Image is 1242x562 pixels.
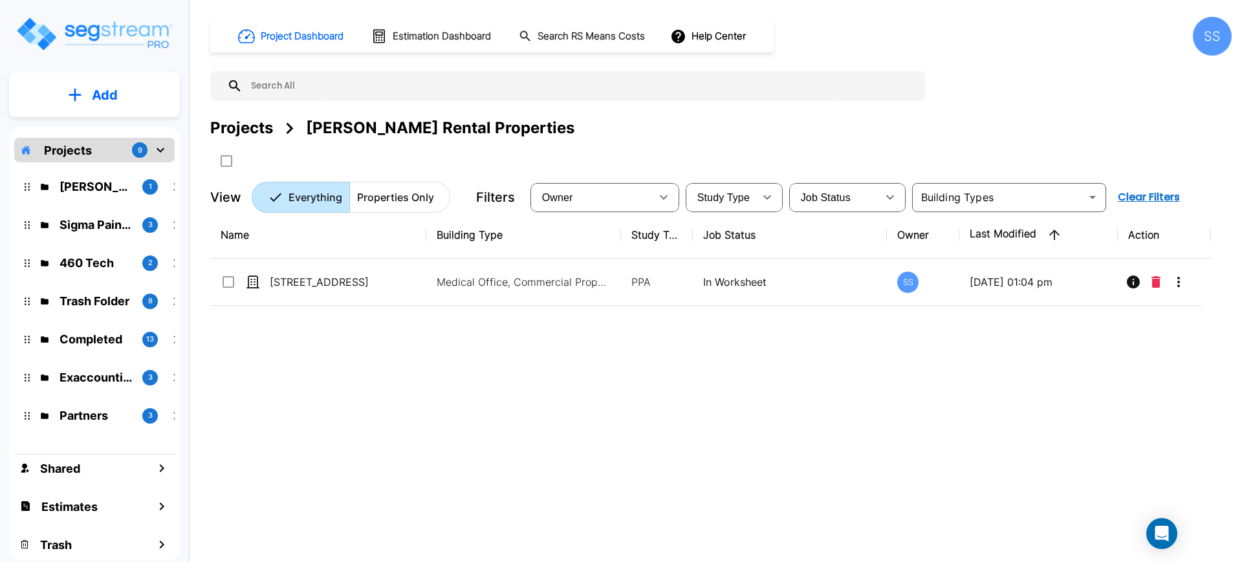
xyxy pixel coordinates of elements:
p: 2 [148,257,153,268]
th: Last Modified [959,211,1118,259]
p: Trash Folder [60,292,132,310]
h1: Shared [40,460,80,477]
button: More-Options [1166,269,1192,295]
button: Delete [1146,269,1166,295]
th: Study Type [621,211,693,259]
p: 9 [138,145,142,156]
img: Logo [15,16,173,52]
h1: Estimates [41,498,98,515]
p: Everything [289,189,342,205]
th: Action [1118,211,1212,259]
button: Everything [252,182,350,213]
p: Medical Office, Commercial Property Site [437,274,611,290]
p: 460 Tech [60,254,132,272]
th: Name [210,211,426,259]
button: Clear Filters [1113,184,1185,210]
p: Completed [60,330,132,348]
p: 3 [148,410,153,421]
th: Building Type [426,211,621,259]
div: Select [688,179,754,215]
span: Study Type [697,192,750,203]
button: Properties Only [349,182,450,213]
div: SS [1193,17,1232,56]
th: Job Status [693,211,888,259]
button: Info [1120,269,1146,295]
p: Exaccountic Test Folder [60,369,132,386]
p: [STREET_ADDRESS] [270,274,399,290]
div: Open Intercom Messenger [1146,518,1177,549]
div: SS [897,272,919,293]
p: Filters [476,188,515,207]
div: [PERSON_NAME] Rental Properties [306,116,574,140]
button: Search RS Means Costs [514,24,652,49]
button: Open [1084,188,1102,206]
p: [DATE] 01:04 pm [970,274,1107,290]
div: Projects [210,116,273,140]
p: 8 [148,296,153,307]
p: 3 [148,219,153,230]
button: Add [9,76,180,114]
p: In Worksheet [703,274,877,290]
button: Project Dashboard [233,22,351,50]
p: Add [92,85,118,105]
h1: Estimation Dashboard [393,29,491,44]
p: PPA [631,274,682,290]
div: Platform [252,182,450,213]
p: Partners [60,407,132,424]
p: 1 [149,181,152,192]
h1: Trash [40,536,72,554]
p: Projects [44,142,92,159]
button: SelectAll [213,148,239,174]
p: View [210,188,241,207]
div: Select [792,179,877,215]
p: Sigma Pain Clinic [60,216,132,233]
p: 13 [146,334,154,345]
input: Building Types [916,188,1081,206]
p: McLane Rental Properties [60,178,132,195]
input: Search All [243,71,919,101]
span: Job Status [801,192,851,203]
h1: Search RS Means Costs [538,29,645,44]
span: Owner [542,192,573,203]
div: Select [533,179,651,215]
p: Properties Only [357,189,434,205]
button: Help Center [668,24,751,49]
th: Owner [887,211,959,259]
button: Estimation Dashboard [366,23,498,50]
h1: Project Dashboard [261,29,343,44]
p: 3 [148,372,153,383]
